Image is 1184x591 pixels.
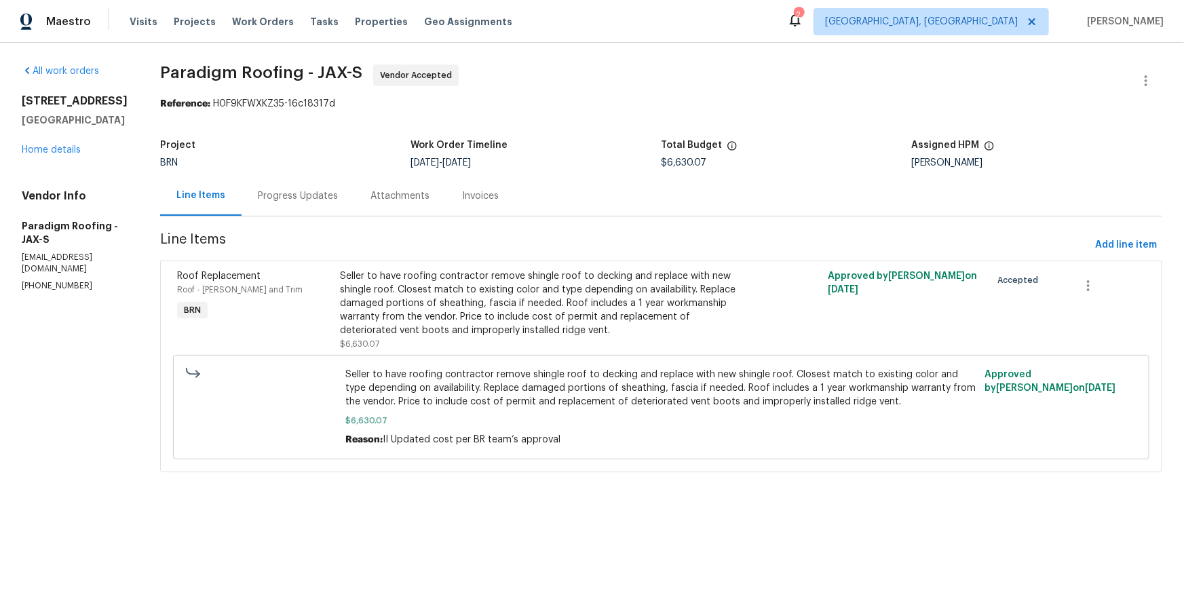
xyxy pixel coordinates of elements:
[1090,233,1162,258] button: Add line item
[442,158,471,168] span: [DATE]
[370,189,429,203] div: Attachments
[985,370,1116,393] span: Approved by [PERSON_NAME] on
[340,340,379,348] span: $6,630.07
[1095,237,1157,254] span: Add line item
[174,15,216,28] span: Projects
[22,94,128,108] h2: [STREET_ADDRESS]
[984,140,995,158] span: The hpm assigned to this work order.
[22,113,128,127] h5: [GEOGRAPHIC_DATA]
[912,158,1162,168] div: [PERSON_NAME]
[22,280,128,292] p: [PHONE_NUMBER]
[22,145,81,155] a: Home details
[825,15,1018,28] span: [GEOGRAPHIC_DATA], [GEOGRAPHIC_DATA]
[22,189,128,203] h4: Vendor Info
[310,17,339,26] span: Tasks
[794,8,803,22] div: 2
[462,189,499,203] div: Invoices
[130,15,157,28] span: Visits
[1082,15,1164,28] span: [PERSON_NAME]
[662,158,707,168] span: $6,630.07
[46,15,91,28] span: Maestro
[1086,383,1116,393] span: [DATE]
[410,140,508,150] h5: Work Order Timeline
[160,158,178,168] span: BRN
[410,158,471,168] span: -
[355,15,408,28] span: Properties
[662,140,723,150] h5: Total Budget
[258,189,338,203] div: Progress Updates
[160,97,1162,111] div: H0F9KFWXKZ35-16c18317d
[380,69,457,82] span: Vendor Accepted
[424,15,512,28] span: Geo Assignments
[22,252,128,275] p: [EMAIL_ADDRESS][DOMAIN_NAME]
[828,271,977,294] span: Approved by [PERSON_NAME] on
[176,189,225,202] div: Line Items
[997,273,1044,287] span: Accepted
[22,66,99,76] a: All work orders
[232,15,294,28] span: Work Orders
[160,99,210,109] b: Reference:
[178,303,206,317] span: BRN
[346,414,977,427] span: $6,630.07
[177,271,261,281] span: Roof Replacement
[177,286,303,294] span: Roof - [PERSON_NAME] and Trim
[727,140,738,158] span: The total cost of line items that have been proposed by Opendoor. This sum includes line items th...
[410,158,439,168] span: [DATE]
[22,219,128,246] h5: Paradigm Roofing - JAX-S
[828,285,858,294] span: [DATE]
[383,435,561,444] span: II Updated cost per BR team’s approval
[346,368,977,408] span: Seller to have roofing contractor remove shingle roof to decking and replace with new shingle roo...
[160,140,195,150] h5: Project
[340,269,739,337] div: Seller to have roofing contractor remove shingle roof to decking and replace with new shingle roo...
[346,435,383,444] span: Reason:
[912,140,980,150] h5: Assigned HPM
[160,233,1090,258] span: Line Items
[160,64,362,81] span: Paradigm Roofing - JAX-S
